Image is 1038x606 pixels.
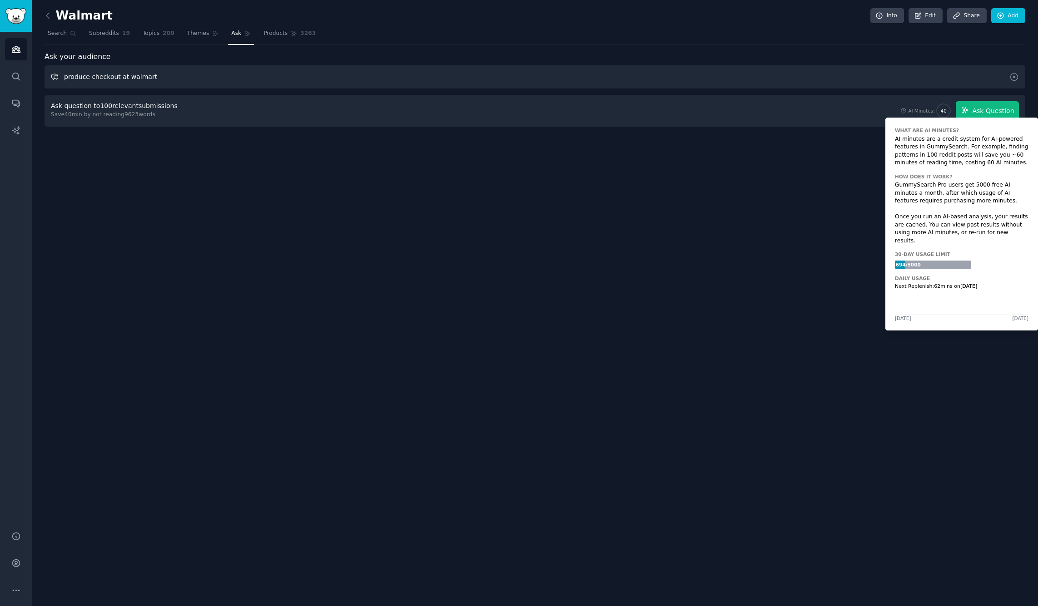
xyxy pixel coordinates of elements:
span: Products [263,30,288,38]
div: AI Minutes: [908,108,935,114]
div: 30-day usage limit [895,251,950,257]
div: Ask question to 100 relevant submissions [51,101,178,111]
span: Ask your audience [45,51,111,63]
span: Subreddits [89,30,119,38]
a: Edit [909,8,943,24]
span: Topics [143,30,159,38]
a: Info [870,8,904,24]
span: 3263 [300,30,316,38]
div: [DATE] [1012,315,1028,321]
text: Next Replenish: 62 mins on [DATE] [895,283,977,289]
img: GummySearch logo [5,8,26,24]
a: Add [991,8,1025,24]
span: Ask [231,30,241,38]
div: 694 / 5000 [895,261,922,269]
a: Ask [228,26,254,45]
span: 200 [163,30,174,38]
button: Ask Question [956,101,1019,120]
a: Subreddits19 [86,26,133,45]
a: Share [947,8,986,24]
a: Products3263 [260,26,319,45]
span: 40 [941,108,947,114]
span: Ask Question [972,106,1014,116]
a: Themes [184,26,222,45]
span: 19 [122,30,130,38]
a: Topics200 [139,26,178,45]
a: Search [45,26,79,45]
div: [DATE] [895,315,911,321]
div: GummySearch Pro users get 5000 free AI minutes a month, after which usage of AI features requires... [895,181,1028,245]
div: AI minutes are a credit system for AI-powered features in GummySearch. For example, finding patte... [895,135,1028,167]
span: Themes [187,30,209,38]
div: What are AI Minutes? [895,127,959,133]
input: Ask this audience a question... [45,65,1025,89]
span: Search [48,30,67,38]
div: Save 40 min by not reading 9623 words [51,111,181,119]
div: How does it work? [895,173,953,180]
h2: Walmart [45,9,113,23]
div: Daily usage [895,275,930,281]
